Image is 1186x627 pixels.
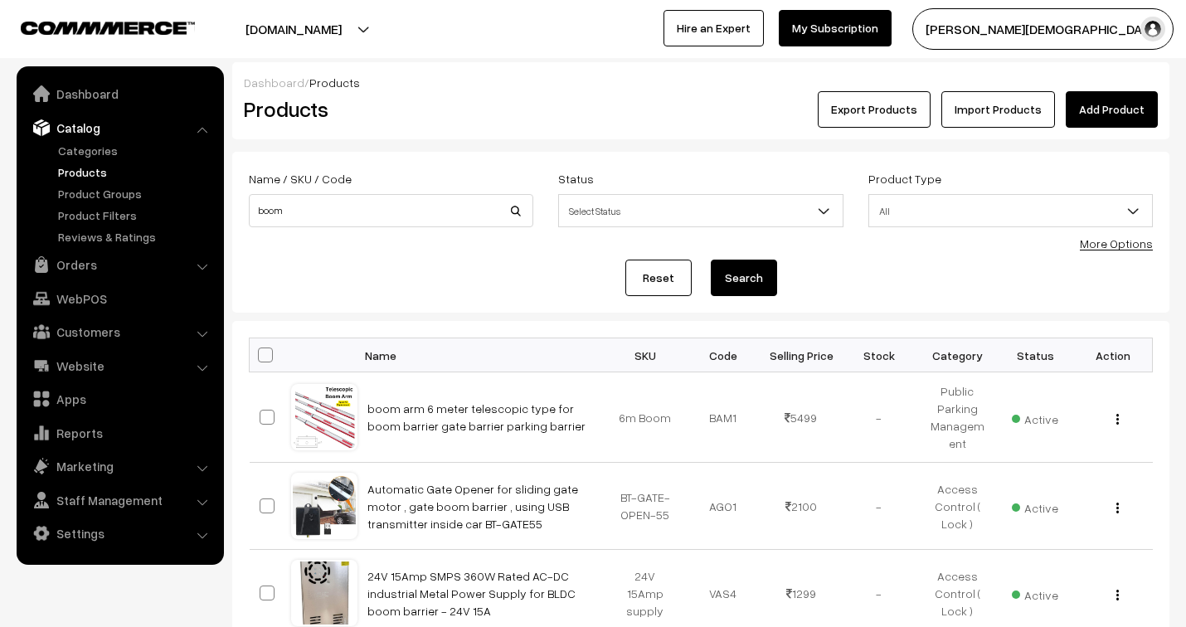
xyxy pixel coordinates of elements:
span: Active [1012,406,1058,428]
img: user [1140,17,1165,41]
td: BAM1 [684,372,762,463]
td: Access Control ( Lock ) [918,463,996,550]
a: Orders [21,250,218,279]
th: Name [357,338,606,372]
a: WebPOS [21,284,218,313]
a: Product Groups [54,185,218,202]
a: Categories [54,142,218,159]
a: Staff Management [21,485,218,515]
img: Menu [1116,590,1119,600]
a: My Subscription [779,10,892,46]
a: Website [21,351,218,381]
span: Select Status [559,197,842,226]
a: Reports [21,418,218,448]
a: Dashboard [21,79,218,109]
a: Marketing [21,451,218,481]
a: Hire an Expert [663,10,764,46]
img: Menu [1116,414,1119,425]
a: Reviews & Ratings [54,228,218,245]
td: BT-GATE-OPEN-55 [606,463,684,550]
button: [DOMAIN_NAME] [187,8,400,50]
th: Action [1074,338,1152,372]
button: Search [711,260,777,296]
td: 5499 [762,372,840,463]
a: Apps [21,384,218,414]
td: 2100 [762,463,840,550]
button: [PERSON_NAME][DEMOGRAPHIC_DATA] [912,8,1174,50]
img: COMMMERCE [21,22,195,34]
td: Public Parking Management [918,372,996,463]
th: Category [918,338,996,372]
th: Status [996,338,1074,372]
button: Export Products [818,91,931,128]
span: Active [1012,582,1058,604]
th: Selling Price [762,338,840,372]
span: Products [309,75,360,90]
label: Name / SKU / Code [249,170,352,187]
label: Status [558,170,594,187]
td: - [840,463,918,550]
a: Reset [625,260,692,296]
span: Active [1012,495,1058,517]
h2: Products [244,96,532,122]
a: 24V 15Amp SMPS 360W Rated AC-DC industrial Metal Power Supply for BLDC boom barrier - 24V 15A [367,569,576,618]
a: Products [54,163,218,181]
a: Catalog [21,113,218,143]
th: Stock [840,338,918,372]
input: Name / SKU / Code [249,194,533,227]
a: COMMMERCE [21,17,166,36]
td: - [840,372,918,463]
th: SKU [606,338,684,372]
td: AGO1 [684,463,762,550]
a: Automatic Gate Opener for sliding gate motor , gate boom barrier , using USB transmitter inside c... [367,482,578,531]
a: Import Products [941,91,1055,128]
label: Product Type [868,170,941,187]
td: 6m Boom [606,372,684,463]
a: Customers [21,317,218,347]
span: All [868,194,1153,227]
div: / [244,74,1158,91]
span: Select Status [558,194,843,227]
a: Settings [21,518,218,548]
a: Add Product [1066,91,1158,128]
a: Product Filters [54,207,218,224]
span: All [869,197,1152,226]
img: Menu [1116,503,1119,513]
th: Code [684,338,762,372]
a: More Options [1080,236,1153,250]
a: boom arm 6 meter telescopic type for boom barrier gate barrier parking barrier [367,401,586,433]
a: Dashboard [244,75,304,90]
